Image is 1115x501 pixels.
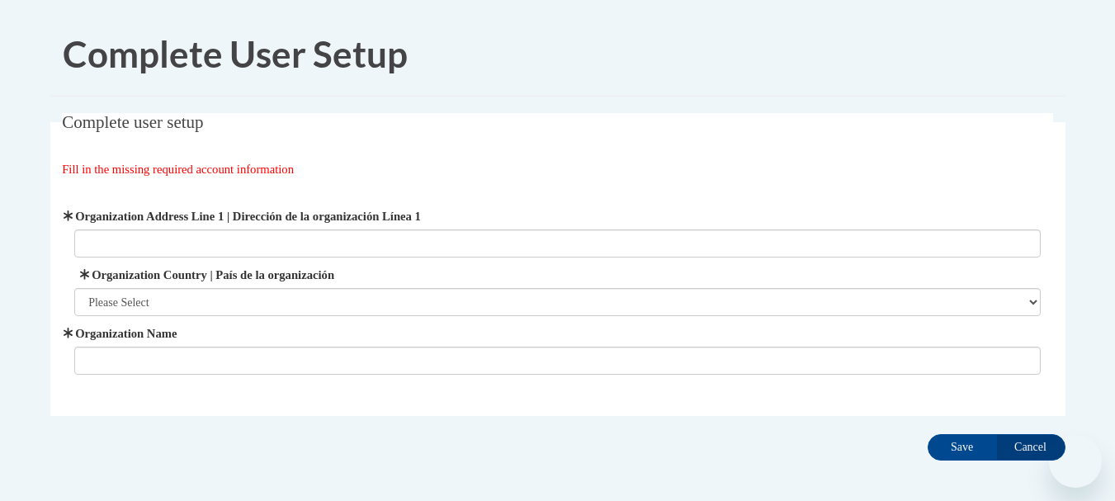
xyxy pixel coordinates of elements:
[74,324,1041,343] label: Organization Name
[63,32,408,75] span: Complete User Setup
[74,207,1041,225] label: Organization Address Line 1 | Dirección de la organización Línea 1
[928,434,997,461] input: Save
[74,266,1041,284] label: Organization Country | País de la organización
[74,229,1041,258] input: Metadata input
[74,347,1041,375] input: Metadata input
[62,163,294,176] span: Fill in the missing required account information
[996,434,1065,461] input: Cancel
[1049,435,1102,488] iframe: Button to launch messaging window
[62,112,203,132] span: Complete user setup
